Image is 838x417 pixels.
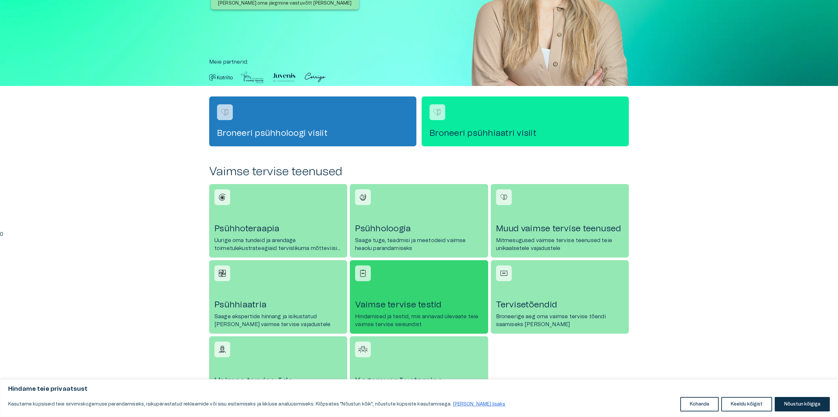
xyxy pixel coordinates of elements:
[220,107,230,117] img: Broneeri psühholoogi visiit logo
[432,107,442,117] img: Broneeri psühhiaatri visiit logo
[499,268,509,278] img: Tervisetõendid icon
[33,5,43,10] span: Help
[217,128,409,138] h4: Broneeri psühholoogi visiit
[496,313,624,328] p: Broneerige aeg oma vaimse tervise tõendi saamiseks [PERSON_NAME]
[496,237,624,252] p: Mitmesugused vaimse tervise teenused teie unikaalsetele vajadustele
[217,192,227,202] img: Psühhoteraapia icon
[209,58,629,66] p: Meie partnerid :
[355,313,483,328] p: Hindamised ja testid, mis annavad ülevaate teie vaimse tervise seisundist
[303,71,327,84] img: Partner logo
[217,268,227,278] img: Psühhiaatria icon
[209,96,416,146] a: Navigate to service booking
[358,192,368,202] img: Psühholoogia icon
[8,400,506,408] p: Kasutame küpsiseid teie sirvimiskogemuse parandamiseks, isikupärastatud reklaamide või sisu esita...
[422,96,629,146] a: Navigate to service booking
[355,237,483,252] p: Saage tuge, teadmisi ja meetodeid vaimse heaolu parandamiseks
[241,71,264,84] img: Partner logo
[209,165,629,179] h2: Vaimse tervise teenused
[214,300,342,310] h4: Psühhiaatria
[217,344,227,354] img: Vaimse tervise õde icon
[272,71,295,84] img: Partner logo
[214,223,342,234] h4: Psühhoteraapia
[214,237,342,252] p: Uurige oma tundeid ja arendage toimetulekustrateegiaid tervislikuma mõtteviisi saavutamiseks
[499,192,509,202] img: Muud vaimse tervise teenused icon
[8,385,830,393] p: Hindame teie privaatsust
[429,128,621,138] h4: Broneeri psühhiaatri visiit
[355,376,483,386] h4: Kogemusnõustamine
[355,300,483,310] h4: Vaimse tervise testid
[355,223,483,234] h4: Psühholoogia
[453,402,506,407] a: Loe lisaks
[496,223,624,234] h4: Muud vaimse tervise teenused
[775,397,830,411] button: Nõustun kõigiga
[680,397,719,411] button: Kohanda
[214,376,342,386] h4: Vaimse tervise õde
[214,313,342,328] p: Saage ekspertide hinnang ja isikustatud [PERSON_NAME] vaimse tervise vajadustele
[209,71,233,84] img: Partner logo
[358,344,368,354] img: Kogemusnõustamine icon
[496,300,624,310] h4: Tervisetõendid
[721,397,772,411] button: Keeldu kõigist
[358,268,368,278] img: Vaimse tervise testid icon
